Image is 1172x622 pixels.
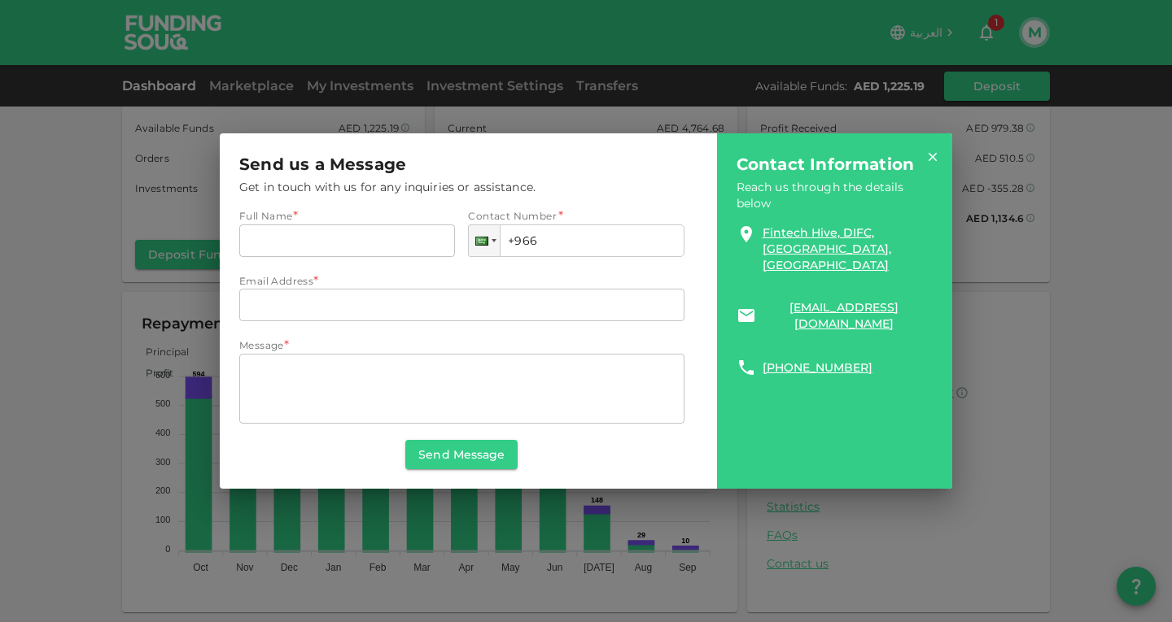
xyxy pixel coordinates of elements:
[239,289,684,321] input: emailAddress
[468,208,557,224] span: Contact Number
[737,179,933,211] span: Reach us through the details below
[239,210,293,222] span: Full Name
[239,339,284,351] span: Message
[469,225,500,256] div: Saudi Arabia: + 966
[239,153,406,176] span: Send us a Message
[763,224,926,273] a: Fintech Hive, DIFC, [GEOGRAPHIC_DATA], [GEOGRAPHIC_DATA]
[468,224,684,257] input: 1 (702) 123-4567
[239,275,313,287] span: Email Address
[239,224,455,257] input: fullName
[763,359,872,376] a: [PHONE_NUMBER]
[737,153,915,176] span: Contact Information
[405,440,518,469] button: Send Message
[251,361,673,417] textarea: message
[763,299,926,332] a: [EMAIL_ADDRESS][DOMAIN_NAME]
[239,354,684,424] div: message
[239,179,684,195] span: Get in touch with us for any inquiries or assistance.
